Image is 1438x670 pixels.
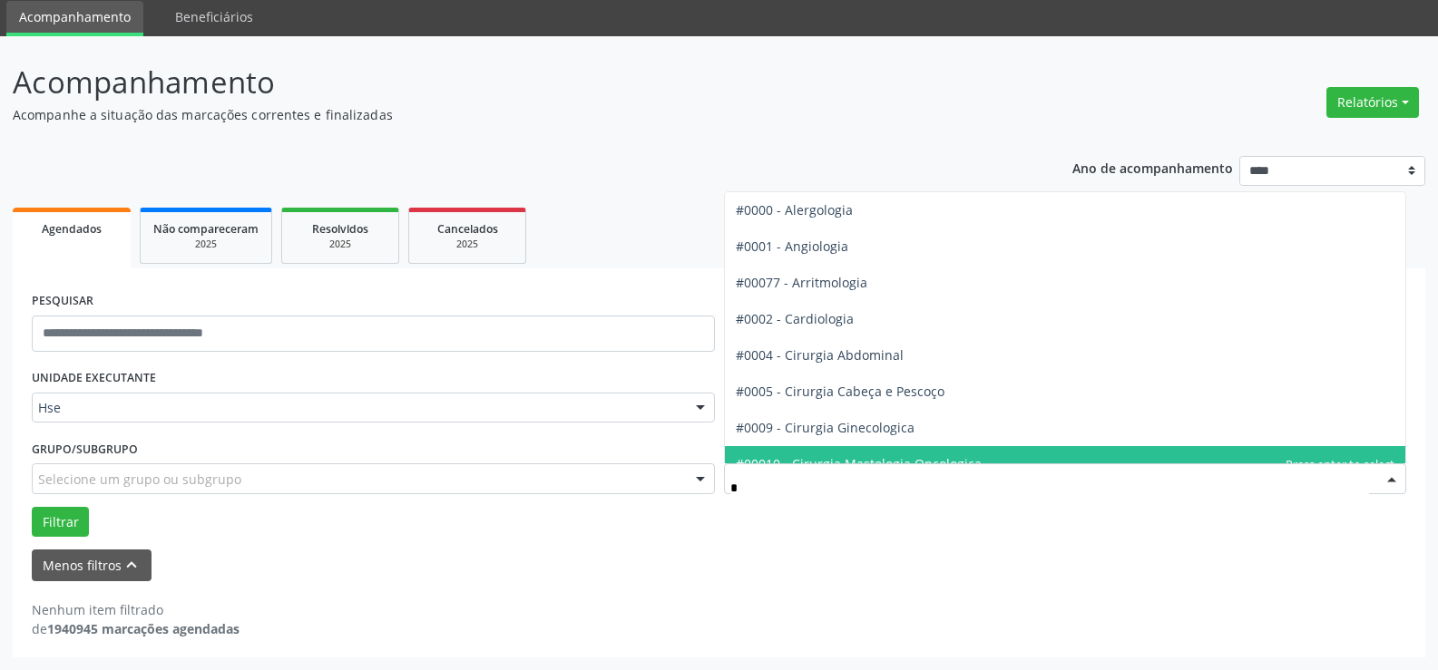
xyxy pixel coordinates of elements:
div: 2025 [295,238,386,251]
span: #0009 - Cirurgia Ginecologica [736,419,915,436]
span: Cancelados [437,221,498,237]
span: Agendados [42,221,102,237]
button: Filtrar [32,507,89,538]
strong: 1940945 marcações agendadas [47,620,240,637]
span: #0002 - Cardiologia [736,310,854,327]
div: 2025 [153,238,259,251]
span: Resolvidos [312,221,368,237]
i: keyboard_arrow_up [122,555,142,575]
span: #0000 - Alergologia [736,201,853,218]
p: Acompanhamento [13,60,1002,105]
button: Relatórios [1326,87,1419,118]
label: UNIDADE EXECUTANTE [32,364,156,393]
div: Nenhum item filtrado [32,600,240,619]
span: #0004 - Cirurgia Abdominal [736,346,904,364]
span: Não compareceram [153,221,259,237]
p: Ano de acompanhamento [1072,156,1233,179]
p: Acompanhe a situação das marcações correntes e finalizadas [13,105,1002,124]
label: PESQUISAR [32,287,93,316]
div: de [32,619,240,638]
span: Hse [38,399,678,417]
button: Menos filtroskeyboard_arrow_up [32,549,152,581]
div: 2025 [422,238,513,251]
span: #0005 - Cirurgia Cabeça e Pescoço [736,383,944,400]
label: Grupo/Subgrupo [32,435,138,463]
span: #00077 - Arritmologia [736,274,867,291]
span: #00010 - Cirurgia Mastologia Oncologica [736,455,982,472]
span: Selecione um grupo ou subgrupo [38,470,241,489]
a: Acompanhamento [6,1,143,36]
span: #0001 - Angiologia [736,238,848,255]
a: Beneficiários [162,1,266,33]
